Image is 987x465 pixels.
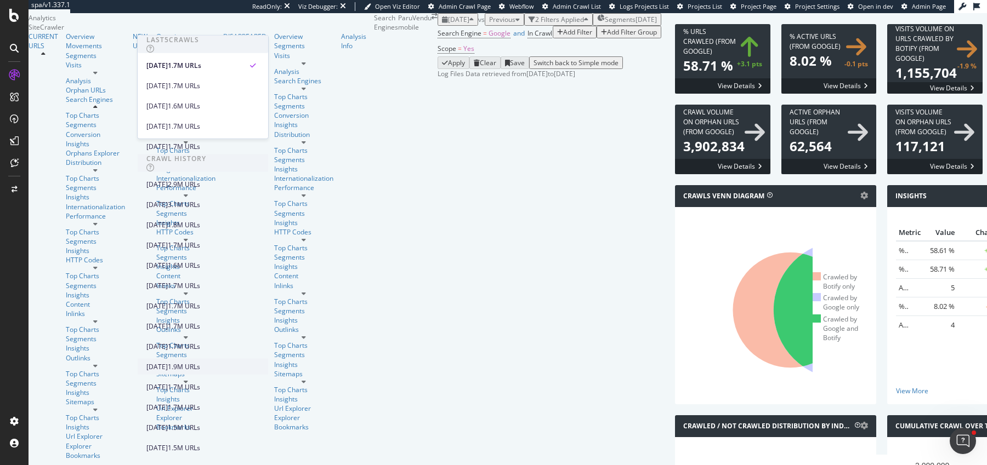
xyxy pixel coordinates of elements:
[899,264,954,274] a: % Crawled Pages
[66,85,125,95] a: Orphan URLs
[66,432,125,441] div: Url Explorer
[66,441,125,460] a: Explorer Bookmarks
[274,101,333,111] a: Segments
[66,227,125,237] a: Top Charts
[133,32,149,50] a: NEW URLS
[274,111,333,120] a: Conversion
[683,191,764,202] h4: Crawls Venn Diagram
[146,121,168,131] div: [DATE]
[66,41,125,50] div: Movements
[914,278,957,297] td: 5
[274,51,333,60] a: Visits
[534,58,619,67] div: Switch back to Simple mode
[274,369,333,378] a: Sitemaps
[66,325,125,334] a: Top Charts
[274,325,333,334] a: Outlinks
[66,237,125,246] div: Segments
[66,255,125,265] a: HTTP Codes
[524,13,593,26] button: 2 Filters Applied
[513,28,525,38] span: and
[510,58,525,67] div: Save
[274,394,333,404] a: Insights
[66,271,125,280] a: Top Charts
[168,422,200,432] div: 1.5M URLs
[274,262,333,271] a: Insights
[66,183,125,192] a: Segments
[274,209,333,218] div: Segments
[168,443,200,452] div: 1.5M URLs
[66,388,125,397] div: Insights
[785,2,839,11] a: Project Settings
[901,2,946,11] a: Admin Page
[274,297,333,306] a: Top Charts
[274,164,333,174] a: Insights
[146,361,168,371] div: [DATE]
[146,199,168,209] div: [DATE]
[463,44,474,53] span: Yes
[146,260,168,270] div: [DATE]
[66,111,125,120] div: Top Charts
[795,2,839,10] span: Project Settings
[156,32,215,41] a: Overview
[168,341,200,351] div: 1.7M URLs
[563,27,592,37] div: Add Filter
[66,290,125,300] div: Insights
[66,192,125,202] div: Insights
[529,56,623,69] button: Switch back to Simple mode
[274,315,333,325] a: Insights
[168,361,200,371] div: 1.9M URLs
[274,227,333,237] a: HTTP Codes
[274,174,333,183] a: Internationalization
[439,2,491,10] span: Admin Crawl Page
[66,158,125,167] div: Distribution
[438,56,469,69] button: Apply
[66,369,125,378] a: Top Charts
[66,148,125,158] a: Orphans Explorer
[509,2,534,10] span: Webflow
[526,69,548,78] div: [DATE]
[899,301,947,311] a: % Active Pages
[914,297,957,315] td: 8.02 %
[168,301,200,311] div: 1.7M URLs
[677,2,722,11] a: Projects List
[66,76,125,85] a: Analysis
[860,422,868,429] i: Options
[66,120,125,129] div: Segments
[146,443,168,452] div: [DATE]
[274,120,333,129] a: Insights
[469,56,501,69] button: Clear
[146,422,168,432] div: [DATE]
[448,58,465,67] div: Apply
[274,281,333,290] div: Inlinks
[274,199,333,208] a: Top Charts
[66,139,125,148] div: Insights
[438,28,481,38] span: Search Engine
[66,353,125,363] div: Outlinks
[483,28,487,38] span: =
[66,174,125,183] div: Top Charts
[274,218,333,227] a: Insights
[66,343,125,353] a: Insights
[66,211,125,221] div: Performance
[848,2,893,11] a: Open in dev
[146,220,168,229] div: [DATE]
[432,13,438,20] div: arrow-right-arrow-left
[66,309,125,318] a: Inlinks
[66,397,125,406] a: Sitemaps
[912,2,946,10] span: Admin Page
[146,280,168,290] div: [DATE]
[274,32,333,41] a: Overview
